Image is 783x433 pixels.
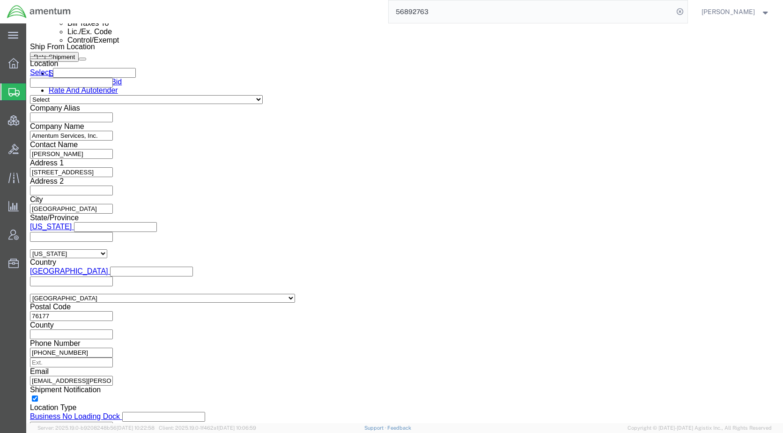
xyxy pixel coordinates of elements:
span: Copyright © [DATE]-[DATE] Agistix Inc., All Rights Reserved [628,424,772,432]
button: [PERSON_NAME] [701,6,770,17]
iframe: FS Legacy Container [26,23,783,423]
span: Server: 2025.19.0-b9208248b56 [37,425,155,431]
span: [DATE] 10:06:59 [218,425,256,431]
input: Search for shipment number, reference number [389,0,673,23]
span: Kent Gilman [702,7,755,17]
a: Feedback [387,425,411,431]
span: Client: 2025.19.0-1f462a1 [159,425,256,431]
span: [DATE] 10:22:58 [117,425,155,431]
img: logo [7,5,71,19]
a: Support [364,425,388,431]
